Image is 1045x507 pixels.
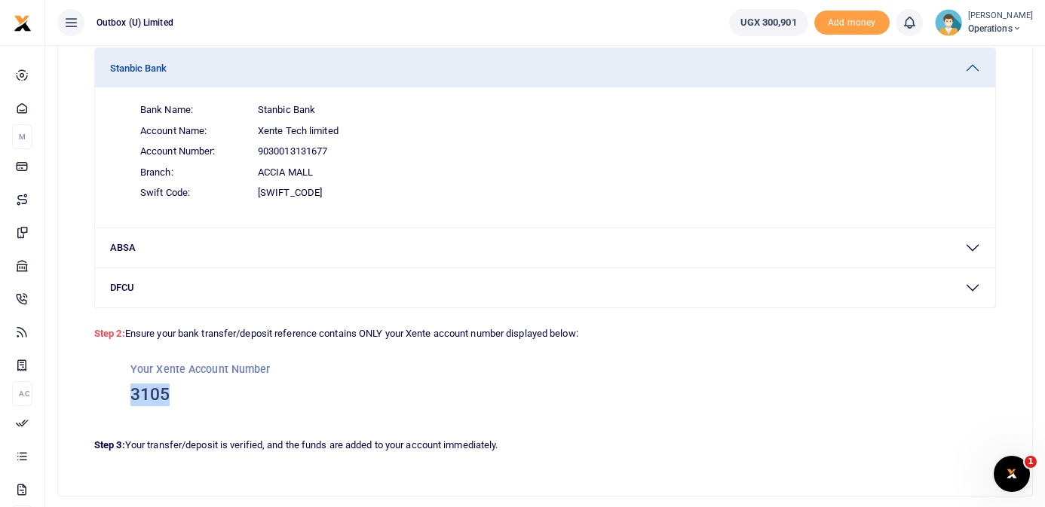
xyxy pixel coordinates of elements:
span: Branch: [140,165,246,180]
img: logo-small [14,14,32,32]
a: UGX 300,901 [729,9,808,36]
span: Add money [814,11,890,35]
small: [PERSON_NAME] [968,10,1033,23]
li: Wallet ballance [723,9,814,36]
span: 1 [1025,456,1037,468]
span: 9030013131677 [258,144,327,159]
span: Operations [968,22,1033,35]
span: Account Number: [140,144,246,159]
span: UGX 300,901 [740,15,797,30]
p: Ensure your bank transfer/deposit reference contains ONLY your Xente account number displayed below: [94,320,996,342]
a: Add money [814,16,890,27]
p: Your transfer/deposit is verified, and the funds are added to your account immediately. [94,438,996,454]
img: profile-user [935,9,962,36]
li: M [12,124,32,149]
span: Xente Tech limited [258,124,339,139]
button: DFCU [95,268,995,307]
span: Stanbic Bank [258,102,315,118]
span: Bank Name: [140,102,246,118]
button: ABSA [95,228,995,267]
a: profile-user [PERSON_NAME] Operations [935,9,1033,36]
small: Your Xente Account Number [130,363,271,375]
button: Stanbic Bank [95,48,995,87]
a: logo-small logo-large logo-large [14,17,32,28]
span: Swift Code: [140,185,246,200]
span: Account Name: [140,124,246,139]
strong: Step 2: [94,328,125,339]
span: Accia Mall [258,165,313,180]
strong: Step 3: [94,439,125,450]
li: Toup your wallet [814,11,890,35]
span: [SWIFT_CODE] [258,185,322,200]
span: Outbox (U) Limited [90,16,179,29]
iframe: Intercom live chat [994,456,1030,492]
li: Ac [12,381,32,406]
h3: 3105 [130,383,960,406]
